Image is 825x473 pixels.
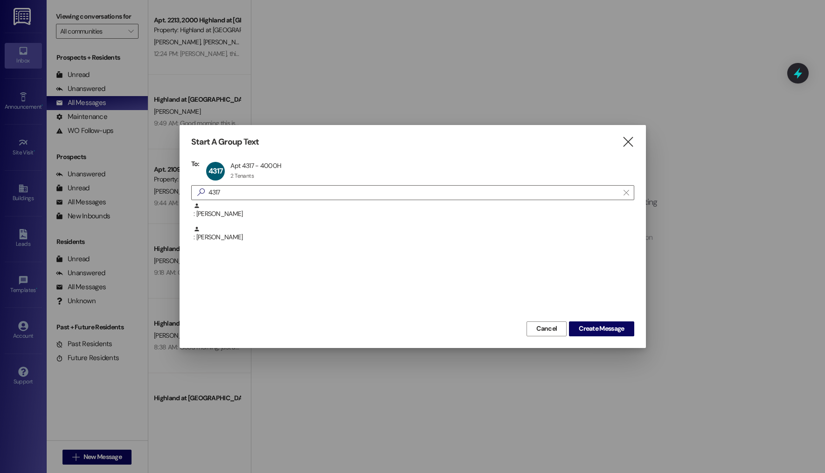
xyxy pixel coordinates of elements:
[569,321,634,336] button: Create Message
[527,321,567,336] button: Cancel
[230,172,254,180] div: 2 Tenants
[194,188,208,197] i: 
[622,137,634,147] i: 
[191,137,259,147] h3: Start A Group Text
[194,226,634,242] div: : [PERSON_NAME]
[208,166,223,176] span: 4317
[191,202,634,226] div: : [PERSON_NAME]
[208,186,619,199] input: Search for any contact or apartment
[579,324,624,334] span: Create Message
[536,324,557,334] span: Cancel
[194,202,634,219] div: : [PERSON_NAME]
[191,226,634,249] div: : [PERSON_NAME]
[191,160,200,168] h3: To:
[230,161,281,170] div: Apt 4317 - 4000H
[619,186,634,200] button: Clear text
[624,189,629,196] i: 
